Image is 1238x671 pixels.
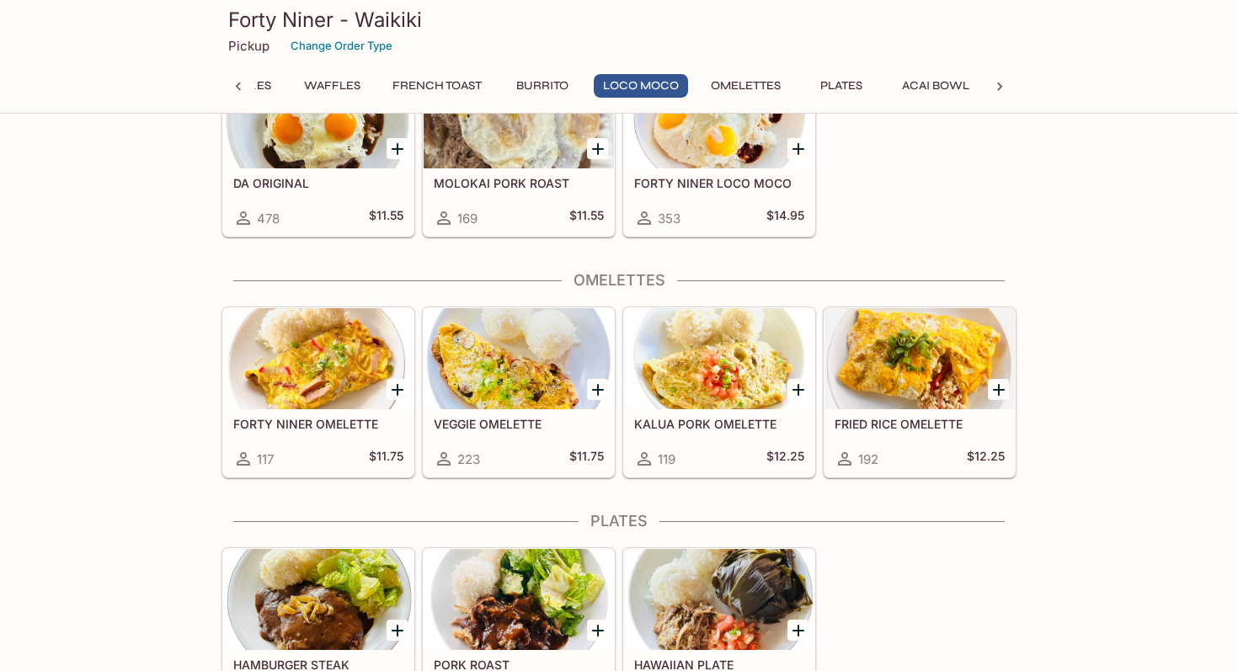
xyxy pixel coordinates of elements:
h5: VEGGIE OMELETTE [434,417,604,431]
button: Plates [803,74,879,98]
div: FORTY NINER LOCO MOCO [624,67,814,168]
button: Add PORK ROAST [587,620,608,641]
button: Loco Moco [594,74,688,98]
button: Add FORTY NINER LOCO MOCO [787,138,808,159]
h5: FORTY NINER LOCO MOCO [634,176,804,190]
h5: FORTY NINER OMELETTE [233,417,403,431]
span: 119 [658,451,675,467]
h4: Plates [221,512,1017,530]
a: FORTY NINER OMELETTE117$11.75 [222,307,414,477]
a: KALUA PORK OMELETTE119$12.25 [623,307,815,477]
div: HAWAIIAN PLATE [624,549,814,650]
button: Add KALUA PORK OMELETTE [787,379,808,400]
button: French Toast [383,74,491,98]
button: Add MOLOKAI PORK ROAST [587,138,608,159]
h5: $11.55 [569,208,604,228]
h5: $12.25 [967,449,1005,469]
button: Add FORTY NINER OMELETTE [387,379,408,400]
h5: FRIED RICE OMELETTE [835,417,1005,431]
div: VEGGIE OMELETTE [424,308,614,409]
a: FRIED RICE OMELETTE192$12.25 [824,307,1016,477]
p: Pickup [228,38,269,54]
button: Waffles [294,74,370,98]
div: DA ORIGINAL [223,67,414,168]
h5: $14.95 [766,208,804,228]
h5: DA ORIGINAL [233,176,403,190]
div: MOLOKAI PORK ROAST [424,67,614,168]
button: Burrito [504,74,580,98]
div: FORTY NINER OMELETTE [223,308,414,409]
div: PORK ROAST [424,549,614,650]
div: KALUA PORK OMELETTE [624,308,814,409]
a: DA ORIGINAL478$11.55 [222,67,414,237]
span: 478 [257,210,280,226]
button: Omelettes [702,74,790,98]
span: 223 [457,451,480,467]
button: Acai Bowl [893,74,979,98]
a: MOLOKAI PORK ROAST169$11.55 [423,67,615,237]
button: Add DA ORIGINAL [387,138,408,159]
button: Add HAMBURGER STEAK [387,620,408,641]
h5: $11.75 [569,449,604,469]
a: FORTY NINER LOCO MOCO353$14.95 [623,67,815,237]
h5: $12.25 [766,449,804,469]
button: Add HAWAIIAN PLATE [787,620,808,641]
h3: Forty Niner - Waikiki [228,7,1010,33]
span: 169 [457,210,478,226]
div: HAMBURGER STEAK [223,549,414,650]
span: 117 [257,451,274,467]
button: Add FRIED RICE OMELETTE [988,379,1009,400]
h4: Omelettes [221,271,1017,290]
h5: KALUA PORK OMELETTE [634,417,804,431]
h5: $11.75 [369,449,403,469]
span: 192 [858,451,878,467]
div: FRIED RICE OMELETTE [824,308,1015,409]
span: 353 [658,210,680,226]
button: Change Order Type [283,33,400,59]
h5: $11.55 [369,208,403,228]
a: VEGGIE OMELETTE223$11.75 [423,307,615,477]
button: Add VEGGIE OMELETTE [587,379,608,400]
h5: MOLOKAI PORK ROAST [434,176,604,190]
